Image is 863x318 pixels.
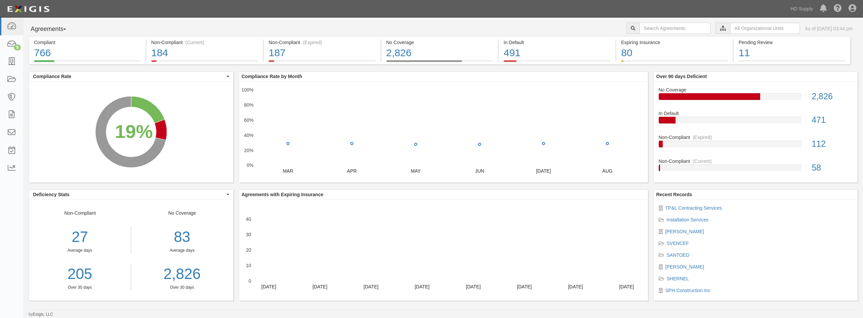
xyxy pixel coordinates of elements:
[303,39,322,46] div: (Expired)
[33,191,225,198] span: Deficiency Stats
[656,192,692,197] b: Recent Records
[654,158,858,165] div: Non-Compliant
[619,284,634,289] text: [DATE]
[834,5,842,13] i: Help Center - Complianz
[29,226,131,248] div: 27
[621,46,728,60] div: 80
[29,263,131,285] a: 205
[264,60,381,66] a: Non-Compliant(Expired)187
[282,168,293,174] text: MAR
[693,158,712,165] div: (Current)
[517,284,532,289] text: [DATE]
[5,3,52,15] img: logo-5460c22ac91f19d4615b14bd174203de0afe785f0fc80cf4dbbc73dc1793850b.png
[665,229,704,234] a: [PERSON_NAME]
[131,210,233,290] div: No Coverage
[246,232,251,237] text: 30
[246,247,251,253] text: 20
[29,312,53,317] small: by
[665,205,722,211] a: TP&L Contracting Services
[246,216,251,222] text: 40
[602,168,612,174] text: AUG
[136,263,228,285] a: 2,826
[347,168,357,174] text: APR
[536,168,551,174] text: [DATE]
[269,39,376,46] div: Non-Compliant (Expired)
[693,134,712,141] div: (Expired)
[739,46,845,60] div: 11
[659,110,853,134] a: In Default471
[136,285,228,290] div: Over 30 days
[616,60,733,66] a: Expiring Insurance80
[242,74,302,79] b: Compliance Rate by Month
[14,44,21,50] div: 8
[667,276,689,281] a: SHERNEL
[734,60,851,66] a: Pending Review11
[659,158,853,177] a: Non-Compliant(Current)58
[244,133,253,138] text: 40%
[621,39,728,46] div: Expiring Insurance
[261,284,276,289] text: [DATE]
[246,263,251,268] text: 10
[29,81,233,182] svg: A chart.
[33,73,225,80] span: Compliance Rate
[656,74,707,79] b: Over 90 days Deficient
[639,23,711,34] input: Search Agreements
[807,114,858,126] div: 471
[667,252,689,258] a: SANTOED
[499,60,616,66] a: In Default491
[386,39,493,46] div: No Coverage
[244,117,253,123] text: 60%
[504,46,611,60] div: 491
[185,39,204,46] div: (Current)
[363,284,378,289] text: [DATE]
[381,60,498,66] a: No Coverage2,826
[29,23,79,36] button: Agreements
[136,226,228,248] div: 83
[151,46,258,60] div: 184
[244,147,253,153] text: 20%
[136,248,228,253] div: Average days
[312,284,327,289] text: [DATE]
[29,72,233,81] button: Compliance Rate
[415,284,429,289] text: [DATE]
[241,87,254,93] text: 100%
[807,162,858,174] div: 58
[659,86,853,110] a: No Coverage2,826
[475,168,484,174] text: JUN
[246,163,253,168] text: 0%
[29,248,131,253] div: Average days
[146,60,263,66] a: Non-Compliant(Current)184
[386,46,493,60] div: 2,826
[807,138,858,150] div: 112
[805,25,853,32] div: As of [DATE] 03:44 pm
[29,190,233,199] button: Deficiency Stats
[34,39,141,46] div: Compliant
[239,200,648,301] div: A chart.
[654,110,858,117] div: In Default
[242,192,324,197] b: Agreements with Expiring Insurance
[239,81,648,182] div: A chart.
[29,60,146,66] a: Compliant766
[269,46,376,60] div: 187
[665,264,704,270] a: [PERSON_NAME]
[504,39,611,46] div: In Default
[115,118,153,145] div: 19%
[244,102,253,108] text: 80%
[29,210,131,290] div: Non-Compliant
[568,284,583,289] text: [DATE]
[739,39,845,46] div: Pending Review
[807,91,858,103] div: 2,826
[34,46,141,60] div: 766
[667,241,689,246] a: SVENCEF
[659,134,853,158] a: Non-Compliant(Expired)112
[411,168,421,174] text: MAY
[151,39,258,46] div: Non-Compliant (Current)
[667,217,709,222] a: Installation Services
[654,134,858,141] div: Non-Compliant
[665,288,711,293] a: SPH Construction Inc
[730,23,800,34] input: All Organizational Units
[787,2,816,15] a: HD Supply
